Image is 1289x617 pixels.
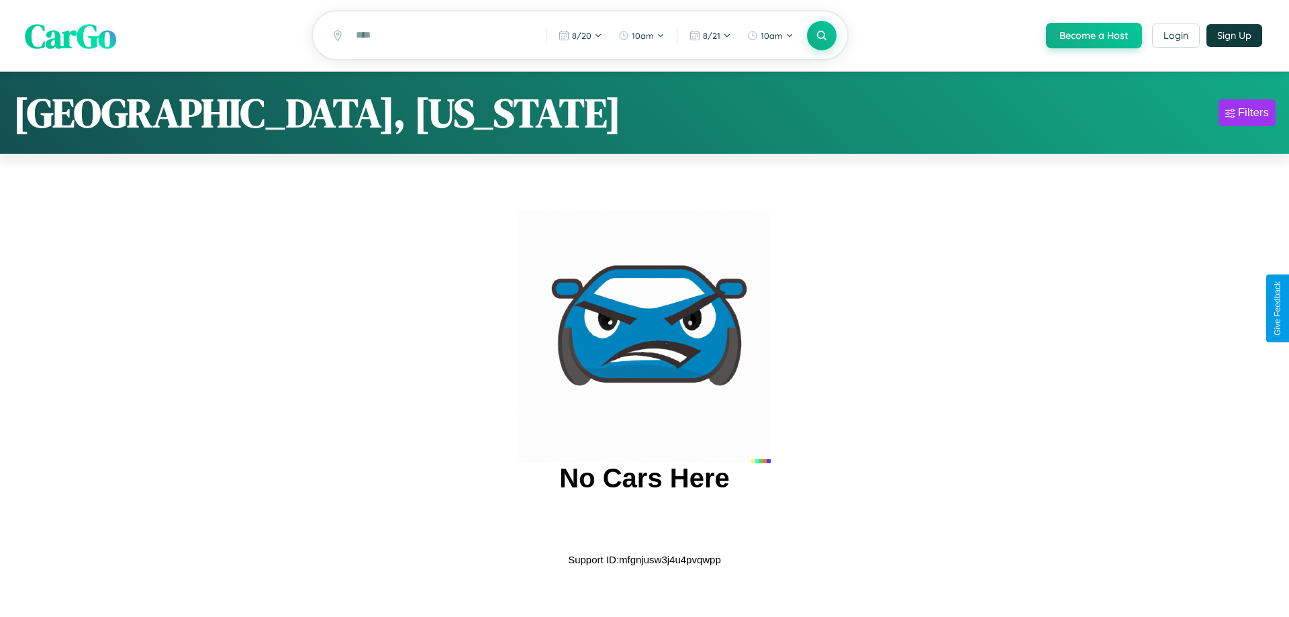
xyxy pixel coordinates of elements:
button: 8/20 [552,25,609,46]
div: Filters [1238,106,1269,120]
button: Login [1152,23,1200,48]
div: Give Feedback [1273,281,1282,336]
button: 10am [741,25,800,46]
h1: [GEOGRAPHIC_DATA], [US_STATE] [13,85,621,140]
span: 8 / 21 [703,30,720,41]
button: 8/21 [683,25,738,46]
img: car [518,211,771,463]
span: 8 / 20 [572,30,591,41]
button: 10am [612,25,671,46]
h2: No Cars Here [559,463,729,493]
p: Support ID: mfgnjusw3j4u4pvqwpp [568,551,721,569]
button: Sign Up [1206,24,1262,47]
span: 10am [632,30,654,41]
span: 10am [761,30,783,41]
button: Become a Host [1046,23,1142,48]
span: CarGo [25,12,116,58]
button: Filters [1219,99,1276,126]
